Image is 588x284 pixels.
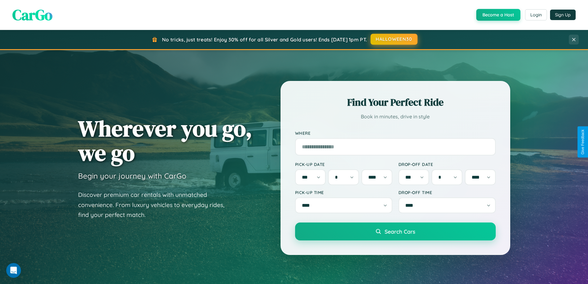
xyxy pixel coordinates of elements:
[295,112,496,121] p: Book in minutes, drive in style
[398,190,496,195] label: Drop-off Time
[295,162,392,167] label: Pick-up Date
[295,95,496,109] h2: Find Your Perfect Ride
[550,10,576,20] button: Sign Up
[295,130,496,136] label: Where
[371,34,418,45] button: HALLOWEEN30
[78,171,186,180] h3: Begin your journey with CarGo
[385,228,415,235] span: Search Cars
[78,116,252,165] h1: Wherever you go, we go
[12,5,52,25] span: CarGo
[398,162,496,167] label: Drop-off Date
[581,129,585,155] div: Give Feedback
[78,190,232,220] p: Discover premium car rentals with unmatched convenience. From luxury vehicles to everyday rides, ...
[525,9,547,20] button: Login
[476,9,520,21] button: Become a Host
[295,190,392,195] label: Pick-up Time
[162,36,367,43] span: No tricks, just treats! Enjoy 30% off for all Silver and Gold users! Ends [DATE] 1pm PT.
[295,223,496,240] button: Search Cars
[6,263,21,278] iframe: Intercom live chat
